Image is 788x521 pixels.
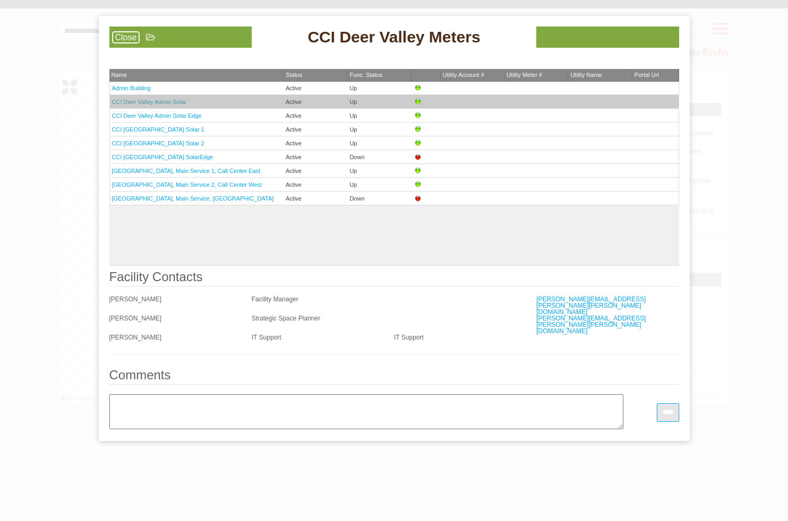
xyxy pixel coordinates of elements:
[109,369,679,385] legend: Comments
[414,84,422,92] img: Up
[635,72,659,78] span: Portal Url
[112,195,274,202] a: [GEOGRAPHIC_DATA], Main Service, [GEOGRAPHIC_DATA]
[112,140,204,146] a: CCI [GEOGRAPHIC_DATA] Solar 2
[347,164,411,178] td: Up
[112,168,261,174] a: [GEOGRAPHIC_DATA], Main Service 1, Call Center East
[347,192,411,205] td: Down
[347,82,411,95] td: Up
[347,150,411,164] td: Down
[414,139,422,147] img: Up
[347,178,411,192] td: Up
[414,98,422,106] img: Up
[284,178,347,192] td: Active
[347,123,411,136] td: Up
[109,315,162,322] span: [PERSON_NAME]
[414,111,422,120] img: Up
[284,109,347,123] td: Active
[412,69,441,82] th: &nbsp;
[347,69,411,82] th: Func. Status
[284,136,347,150] td: Active
[284,192,347,205] td: Active
[252,334,281,341] span: IT Support
[112,154,213,160] a: CCI [GEOGRAPHIC_DATA] SolarEdge
[112,126,204,133] a: CCI [GEOGRAPHIC_DATA] Solar 1
[570,72,602,78] span: Utility Name
[504,69,568,82] th: Utility Meter #
[109,296,162,303] span: [PERSON_NAME]
[441,69,504,82] th: Utility Account #
[347,136,411,150] td: Up
[347,109,411,123] td: Up
[112,181,262,188] a: [GEOGRAPHIC_DATA], Main Service 2, Call Center West
[112,99,186,105] a: CCI Deer Valley Admin Solar
[284,123,347,136] td: Active
[284,164,347,178] td: Active
[109,334,162,341] span: [PERSON_NAME]
[568,69,632,82] th: Utility Name
[252,296,298,303] span: Facility Manager
[284,150,347,164] td: Active
[284,95,347,109] td: Active
[632,69,679,82] th: Portal Url
[349,72,382,78] span: Func. Status
[252,315,320,322] span: Strategic Space Planner
[414,125,422,134] img: Up
[507,72,542,78] span: Utility Meter #
[112,31,140,44] a: Close
[394,334,424,341] span: IT Support
[347,95,411,109] td: Up
[414,194,422,203] img: Down
[536,296,646,316] a: [PERSON_NAME][EMAIL_ADDRESS][PERSON_NAME][PERSON_NAME][DOMAIN_NAME]
[112,72,127,78] span: Name
[112,85,151,91] a: Admin Building
[443,72,484,78] span: Utility Account #
[307,27,480,48] span: CCI Deer Valley Meters
[284,82,347,95] td: Active
[414,167,422,175] img: Up
[284,69,347,82] th: Status
[286,72,302,78] span: Status
[109,271,679,286] legend: Facility Contacts
[536,315,646,335] a: [PERSON_NAME][EMAIL_ADDRESS][PERSON_NAME][PERSON_NAME][DOMAIN_NAME]
[109,69,284,82] th: Name
[112,112,202,119] a: CCI Deer Valley Admin Solar Edge
[414,153,422,161] img: Down
[414,180,422,189] img: Up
